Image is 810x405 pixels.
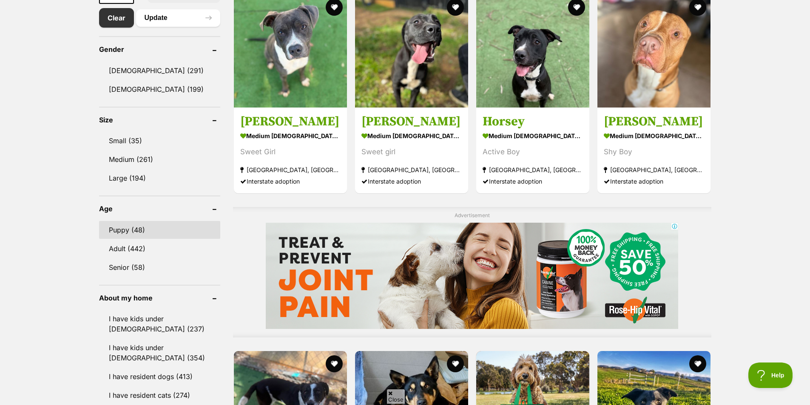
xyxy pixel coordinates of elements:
[604,164,704,176] strong: [GEOGRAPHIC_DATA], [GEOGRAPHIC_DATA]
[604,176,704,187] div: Interstate adoption
[99,368,220,385] a: I have resident dogs (413)
[240,176,341,187] div: Interstate adoption
[748,363,793,388] iframe: Help Scout Beacon - Open
[483,164,583,176] strong: [GEOGRAPHIC_DATA], [GEOGRAPHIC_DATA]
[99,8,134,28] a: Clear
[99,150,220,168] a: Medium (261)
[689,355,706,372] button: favourite
[483,176,583,187] div: Interstate adoption
[99,45,220,53] header: Gender
[387,389,405,404] span: Close
[99,221,220,239] a: Puppy (48)
[233,207,711,337] div: Advertisement
[361,176,462,187] div: Interstate adoption
[240,130,341,142] strong: medium [DEMOGRAPHIC_DATA] Dog
[99,169,220,187] a: Large (194)
[240,146,341,158] div: Sweet Girl
[234,107,347,193] a: [PERSON_NAME] medium [DEMOGRAPHIC_DATA] Dog Sweet Girl [GEOGRAPHIC_DATA], [GEOGRAPHIC_DATA] Inter...
[476,107,589,193] a: Horsey medium [DEMOGRAPHIC_DATA] Dog Active Boy [GEOGRAPHIC_DATA], [GEOGRAPHIC_DATA] Interstate a...
[483,146,583,158] div: Active Boy
[266,223,678,329] iframe: Advertisement
[597,107,711,193] a: [PERSON_NAME] medium [DEMOGRAPHIC_DATA] Dog Shy Boy [GEOGRAPHIC_DATA], [GEOGRAPHIC_DATA] Intersta...
[361,130,462,142] strong: medium [DEMOGRAPHIC_DATA] Dog
[355,107,468,193] a: [PERSON_NAME] medium [DEMOGRAPHIC_DATA] Dog Sweet girl [GEOGRAPHIC_DATA], [GEOGRAPHIC_DATA] Inter...
[99,205,220,212] header: Age
[99,116,220,124] header: Size
[604,113,704,130] h3: [PERSON_NAME]
[447,355,464,372] button: favourite
[240,113,341,130] h3: [PERSON_NAME]
[99,62,220,79] a: [DEMOGRAPHIC_DATA] (291)
[99,132,220,150] a: Small (35)
[99,80,220,98] a: [DEMOGRAPHIC_DATA] (199)
[136,9,220,26] button: Update
[361,164,462,176] strong: [GEOGRAPHIC_DATA], [GEOGRAPHIC_DATA]
[361,113,462,130] h3: [PERSON_NAME]
[240,164,341,176] strong: [GEOGRAPHIC_DATA], [GEOGRAPHIC_DATA]
[99,240,220,258] a: Adult (442)
[99,294,220,302] header: About my home
[604,146,704,158] div: Shy Boy
[361,146,462,158] div: Sweet girl
[604,130,704,142] strong: medium [DEMOGRAPHIC_DATA] Dog
[99,339,220,367] a: I have kids under [DEMOGRAPHIC_DATA] (354)
[326,355,343,372] button: favourite
[99,386,220,404] a: I have resident cats (274)
[99,310,220,338] a: I have kids under [DEMOGRAPHIC_DATA] (237)
[99,258,220,276] a: Senior (58)
[483,130,583,142] strong: medium [DEMOGRAPHIC_DATA] Dog
[483,113,583,130] h3: Horsey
